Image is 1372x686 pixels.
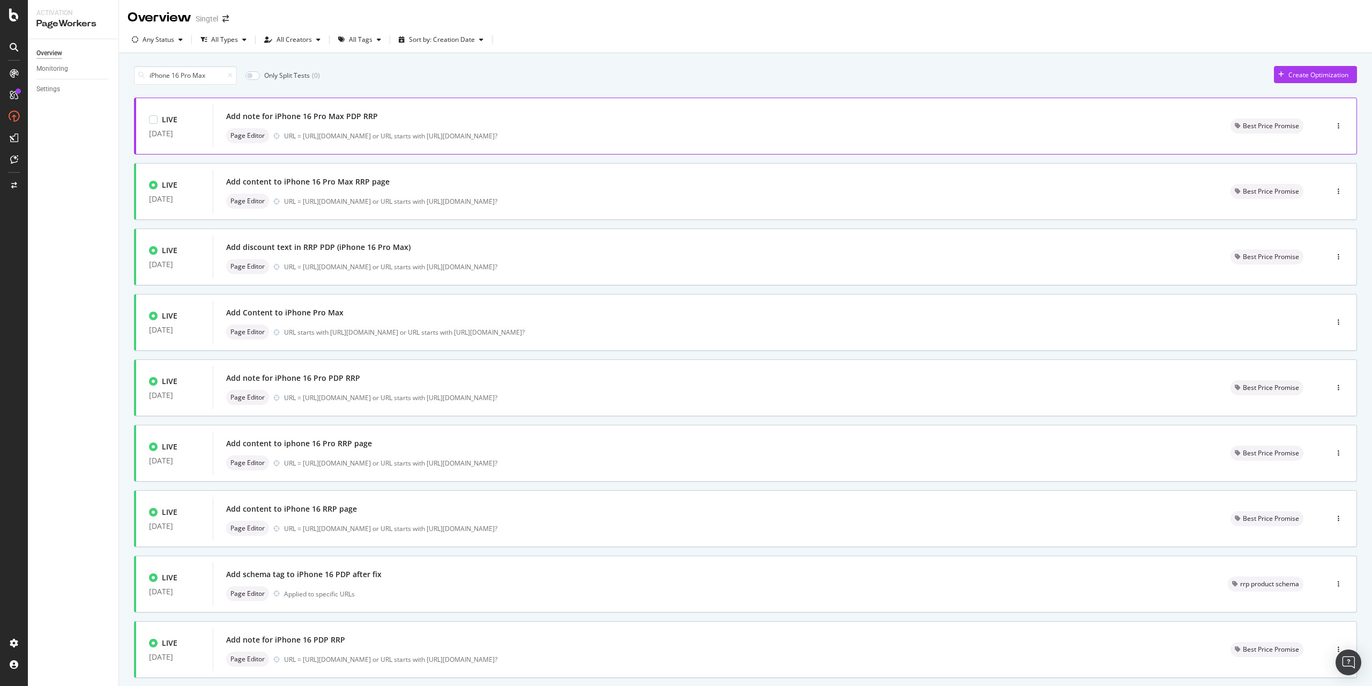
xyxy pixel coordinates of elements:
div: URL = [URL][DOMAIN_NAME] or URL starts with [URL][DOMAIN_NAME]? [284,131,1205,141]
div: LIVE [162,114,177,125]
div: neutral label [1231,249,1303,264]
div: LIVE [162,245,177,256]
span: Best Price Promise [1243,254,1299,260]
div: All Creators [277,36,312,43]
div: Add schema tag to iPhone 16 PDP after fix [226,569,382,580]
div: Monitoring [36,63,68,75]
div: neutral label [226,259,269,274]
span: Page Editor [230,132,265,139]
div: ( 0 ) [312,71,320,80]
button: All Creators [260,31,325,48]
div: Add content to iPhone 16 RRP page [226,504,357,514]
div: Applied to specific URLs [284,589,355,599]
div: URL = [URL][DOMAIN_NAME] or URL starts with [URL][DOMAIN_NAME]? [284,524,1205,533]
div: neutral label [226,521,269,536]
span: Page Editor [230,591,265,597]
div: neutral label [226,390,269,405]
span: Best Price Promise [1243,515,1299,522]
button: Any Status [128,31,187,48]
div: LIVE [162,376,177,387]
div: All Types [211,36,238,43]
span: Best Price Promise [1243,450,1299,456]
span: Page Editor [230,656,265,662]
div: URL = [URL][DOMAIN_NAME] or URL starts with [URL][DOMAIN_NAME]? [284,459,1205,468]
span: Best Price Promise [1243,385,1299,391]
div: neutral label [1231,446,1303,461]
div: Any Status [143,36,174,43]
span: rrp product schema [1240,581,1299,587]
div: Only Split Tests [264,71,310,80]
div: neutral label [226,586,269,601]
span: Page Editor [230,329,265,335]
div: neutral label [1231,642,1303,657]
div: [DATE] [149,587,200,596]
div: Singtel [196,13,218,24]
span: Page Editor [230,394,265,401]
div: LIVE [162,638,177,648]
div: PageWorkers [36,18,110,30]
div: neutral label [226,455,269,470]
div: neutral label [226,324,269,340]
div: URL = [URL][DOMAIN_NAME] or URL starts with [URL][DOMAIN_NAME]? [284,393,1205,402]
div: Add note for iPhone 16 Pro PDP RRP [226,373,360,383]
div: LIVE [162,180,177,190]
div: Sort by: Creation Date [409,36,475,43]
div: neutral label [1231,119,1303,134]
button: All Types [196,31,251,48]
div: LIVE [162,507,177,518]
div: Add discount text in RRP PDP (iPhone 16 Pro Max) [226,242,411,253]
div: Activation [36,9,110,18]
div: neutral label [1228,577,1303,592]
div: Create Optimization [1288,70,1348,79]
span: Best Price Promise [1243,188,1299,195]
div: Add content to iPhone 16 Pro Max RRP page [226,176,390,187]
div: [DATE] [149,260,200,269]
span: Best Price Promise [1243,646,1299,653]
div: neutral label [226,194,269,209]
button: Sort by: Creation Date [394,31,488,48]
button: All Tags [334,31,385,48]
input: Search an Optimization [134,66,237,85]
div: URL = [URL][DOMAIN_NAME] or URL starts with [URL][DOMAIN_NAME]? [284,197,1205,206]
div: Add note for iPhone 16 PDP RRP [226,635,345,645]
div: URL = [URL][DOMAIN_NAME] or URL starts with [URL][DOMAIN_NAME]? [284,262,1205,271]
a: Monitoring [36,63,111,75]
div: All Tags [349,36,372,43]
span: Page Editor [230,198,265,204]
div: [DATE] [149,456,200,465]
div: LIVE [162,441,177,452]
div: Settings [36,84,60,95]
div: URL starts with [URL][DOMAIN_NAME] or URL starts with [URL][DOMAIN_NAME]? [284,328,1282,337]
div: neutral label [226,652,269,667]
div: [DATE] [149,129,200,138]
span: Best Price Promise [1243,123,1299,129]
div: Add content to iphone 16 Pro RRP page [226,438,372,449]
div: neutral label [1231,380,1303,395]
div: Add note for iPhone 16 Pro Max PDP RRP [226,111,378,122]
a: Settings [36,84,111,95]
div: Open Intercom Messenger [1336,650,1361,675]
div: neutral label [1231,511,1303,526]
span: Page Editor [230,460,265,466]
div: neutral label [226,128,269,143]
a: Overview [36,48,111,59]
div: [DATE] [149,522,200,530]
span: Page Editor [230,525,265,532]
div: arrow-right-arrow-left [222,15,229,23]
div: LIVE [162,572,177,583]
div: [DATE] [149,391,200,400]
div: Overview [36,48,62,59]
div: [DATE] [149,653,200,661]
div: Add Content to iPhone Pro Max [226,307,344,318]
div: LIVE [162,311,177,321]
button: Create Optimization [1274,66,1357,83]
div: [DATE] [149,326,200,334]
div: Overview [128,9,191,27]
span: Page Editor [230,263,265,270]
div: URL = [URL][DOMAIN_NAME] or URL starts with [URL][DOMAIN_NAME]? [284,655,1205,664]
div: [DATE] [149,195,200,203]
div: neutral label [1231,184,1303,199]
